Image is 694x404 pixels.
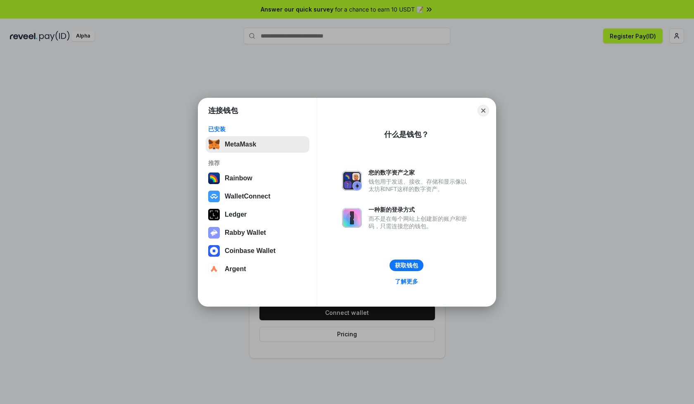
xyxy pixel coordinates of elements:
[208,245,220,257] img: svg+xml,%3Csvg%20width%3D%2228%22%20height%3D%2228%22%20viewBox%3D%220%200%2028%2028%22%20fill%3D...
[206,261,309,277] button: Argent
[225,211,247,218] div: Ledger
[206,224,309,241] button: Rabby Wallet
[208,125,307,133] div: 已安装
[208,209,220,220] img: svg+xml,%3Csvg%20xmlns%3D%22http%3A%2F%2Fwww.w3.org%2F2000%2Fsvg%22%20width%3D%2228%22%20height%3...
[342,208,362,228] img: svg+xml,%3Csvg%20xmlns%3D%22http%3A%2F%2Fwww.w3.org%2F2000%2Fsvg%22%20fill%3D%22none%22%20viewBox...
[206,136,309,153] button: MetaMask
[206,188,309,205] button: WalletConnect
[390,276,423,287] a: 了解更多
[208,191,220,202] img: svg+xml,%3Csvg%20width%3D%2228%22%20height%3D%2228%22%20viewBox%3D%220%200%2028%2028%22%20fill%3D...
[208,263,220,275] img: svg+xml,%3Csvg%20width%3D%2228%22%20height%3D%2228%22%20viewBox%3D%220%200%2028%2028%22%20fill%3D...
[208,139,220,150] img: svg+xml,%3Csvg%20fill%3D%22none%22%20height%3D%2233%22%20viewBox%3D%220%200%2035%2033%22%20width%...
[206,243,309,259] button: Coinbase Wallet
[342,171,362,191] img: svg+xml,%3Csvg%20xmlns%3D%22http%3A%2F%2Fwww.w3.org%2F2000%2Fsvg%22%20fill%3D%22none%22%20viewBox...
[225,247,276,255] div: Coinbase Wallet
[478,105,489,116] button: Close
[368,169,471,176] div: 您的数字资产之家
[225,175,252,182] div: Rainbow
[208,172,220,184] img: svg+xml,%3Csvg%20width%3D%22120%22%20height%3D%22120%22%20viewBox%3D%220%200%20120%20120%22%20fil...
[395,278,418,285] div: 了解更多
[206,206,309,223] button: Ledger
[368,206,471,213] div: 一种新的登录方式
[206,170,309,187] button: Rainbow
[225,229,266,236] div: Rabby Wallet
[208,227,220,239] img: svg+xml,%3Csvg%20xmlns%3D%22http%3A%2F%2Fwww.w3.org%2F2000%2Fsvg%22%20fill%3D%22none%22%20viewBox...
[395,262,418,269] div: 获取钱包
[225,265,246,273] div: Argent
[390,260,423,271] button: 获取钱包
[384,130,429,139] div: 什么是钱包？
[208,106,238,116] h1: 连接钱包
[368,178,471,193] div: 钱包用于发送、接收、存储和显示像以太坊和NFT这样的数字资产。
[208,159,307,167] div: 推荐
[225,141,256,148] div: MetaMask
[225,193,271,200] div: WalletConnect
[368,215,471,230] div: 而不是在每个网站上创建新的账户和密码，只需连接您的钱包。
